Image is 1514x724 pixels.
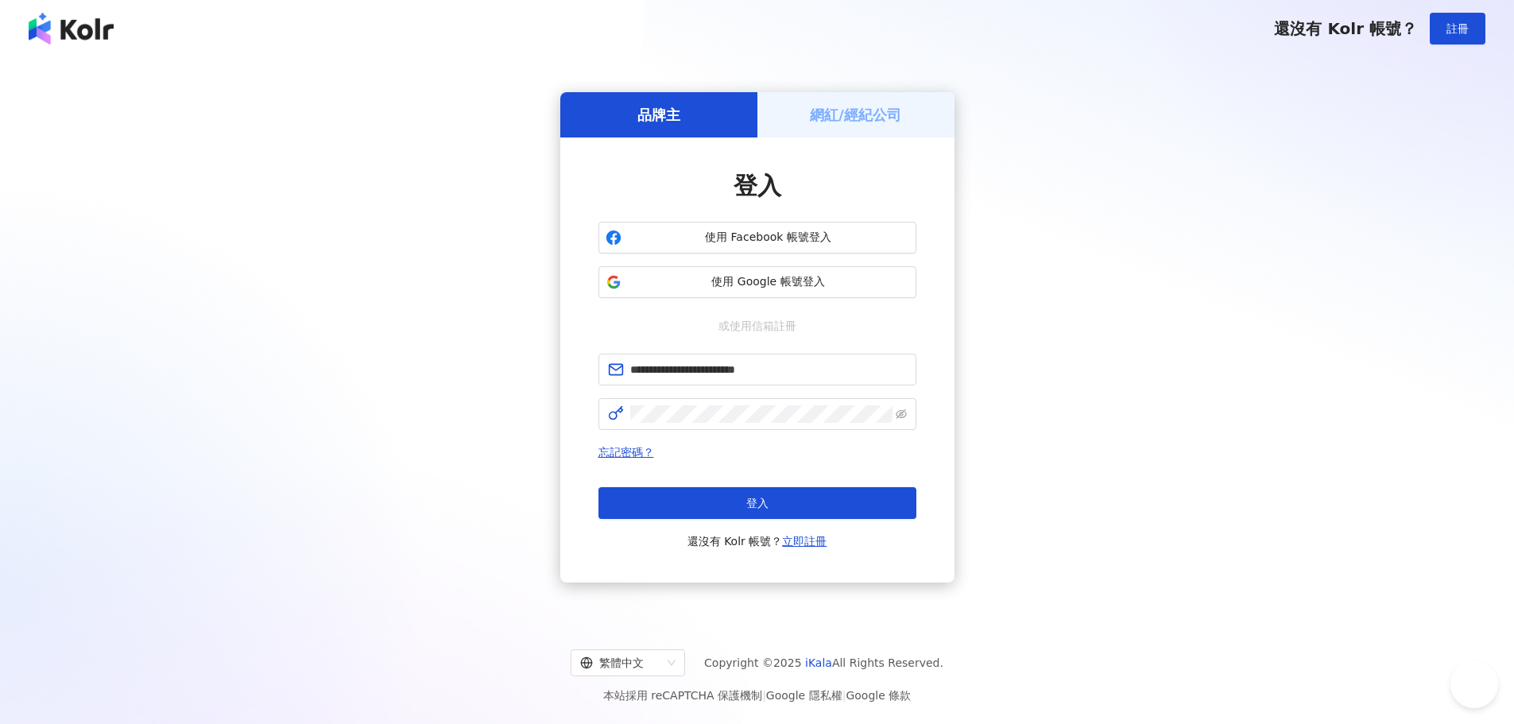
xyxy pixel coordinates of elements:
[1430,13,1485,45] button: 註冊
[896,408,907,420] span: eye-invisible
[628,274,909,290] span: 使用 Google 帳號登入
[805,656,832,669] a: iKala
[687,532,827,551] span: 還沒有 Kolr 帳號？
[762,689,766,702] span: |
[766,689,842,702] a: Google 隱私權
[29,13,114,45] img: logo
[810,105,901,125] h5: 網紅/經紀公司
[704,653,943,672] span: Copyright © 2025 All Rights Reserved.
[782,535,827,548] a: 立即註冊
[598,487,916,519] button: 登入
[1450,660,1498,708] iframe: Help Scout Beacon - Open
[746,497,769,509] span: 登入
[598,446,654,459] a: 忘記密碼？
[842,689,846,702] span: |
[1274,19,1417,38] span: 還沒有 Kolr 帳號？
[580,650,661,676] div: 繁體中文
[734,172,781,199] span: 登入
[628,230,909,246] span: 使用 Facebook 帳號登入
[598,266,916,298] button: 使用 Google 帳號登入
[603,686,911,705] span: 本站採用 reCAPTCHA 保護機制
[707,317,807,335] span: 或使用信箱註冊
[846,689,911,702] a: Google 條款
[598,222,916,254] button: 使用 Facebook 帳號登入
[637,105,680,125] h5: 品牌主
[1446,22,1469,35] span: 註冊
